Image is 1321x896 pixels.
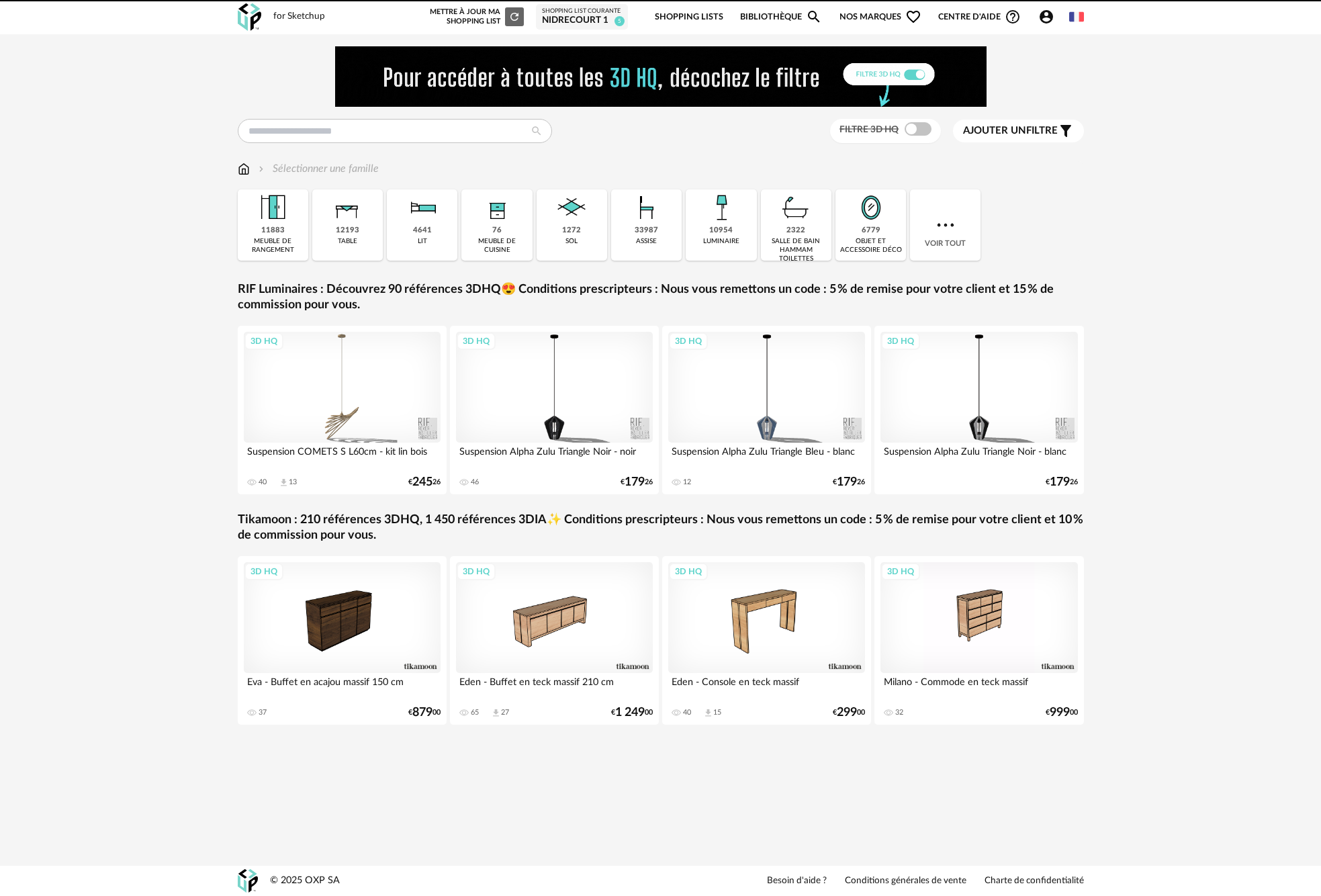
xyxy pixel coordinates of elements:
[238,556,447,725] a: 3D HQ Eva - Buffet en acajou massif 150 cm 37 €87900
[562,226,581,236] div: 1272
[765,237,827,263] div: salle de bain hammam toilettes
[413,226,432,236] div: 4641
[542,7,622,27] a: Shopping List courante Nidrecourt 1 5
[501,708,509,717] div: 27
[542,15,622,27] div: Nidrecourt 1
[450,556,659,725] a: 3D HQ Eden - Buffet en teck massif 210 cm 65 Download icon 27 €1 24900
[683,708,691,717] div: 40
[881,332,920,350] div: 3D HQ
[465,237,528,255] div: meuble de cuisine
[244,563,283,580] div: 3D HQ
[457,332,496,350] div: 3D HQ
[289,478,297,487] div: 13
[450,326,659,494] a: 3D HQ Suspension Alpha Zulu Triangle Noir - noir 46 €17926
[1069,9,1084,24] img: fr
[261,226,285,236] div: 11883
[256,161,267,177] img: svg+xml;base64,PHN2ZyB3aWR0aD0iMTYiIGhlaWdodD0iMTYiIHZpZXdCb3g9IjAgMCAxNiAxNiIgZmlsbD0ibm9uZSIgeG...
[329,189,365,226] img: Table.png
[259,478,267,487] div: 40
[833,478,865,487] div: € 26
[412,478,432,487] span: 245
[244,443,441,469] div: Suspension COMETS S L60cm - kit lin bois
[874,326,1084,494] a: 3D HQ Suspension Alpha Zulu Triangle Noir - blanc €17926
[553,189,590,226] img: Sol.png
[279,478,289,488] span: Download icon
[953,120,1084,142] button: Ajouter unfiltre Filter icon
[874,556,1084,725] a: 3D HQ Milano - Commode en teck massif 32 €99900
[839,237,902,255] div: objet et accessoire déco
[238,3,261,31] img: OXP
[1038,9,1054,25] span: Account Circle icon
[412,708,432,717] span: 879
[244,673,441,700] div: Eva - Buffet en acajou massif 150 cm
[853,189,889,226] img: Miroir.png
[669,563,708,580] div: 3D HQ
[471,708,479,717] div: 65
[456,443,653,469] div: Suspension Alpha Zulu Triangle Noir - noir
[880,673,1078,700] div: Milano - Commode en teck massif
[456,673,653,700] div: Eden - Buffet en teck massif 210 cm
[336,226,359,236] div: 12193
[273,11,325,23] div: for Sketchup
[839,1,921,33] span: Nos marques
[709,226,733,236] div: 10954
[740,1,822,33] a: BibliothèqueMagnify icon
[668,673,866,700] div: Eden - Console en teck massif
[905,9,921,25] span: Heart Outline icon
[614,16,625,26] span: 5
[508,13,520,20] span: Refresh icon
[270,875,340,887] div: © 2025 OXP SA
[703,237,739,246] div: luminaire
[837,478,857,487] span: 179
[662,326,872,494] a: 3D HQ Suspension Alpha Zulu Triangle Bleu - blanc 12 €17926
[880,443,1078,469] div: Suspension Alpha Zulu Triangle Noir - blanc
[492,226,502,236] div: 76
[542,7,622,15] div: Shopping List courante
[1058,123,1074,139] span: Filter icon
[938,9,1021,25] span: Centre d'aideHelp Circle Outline icon
[778,189,814,226] img: Salle%20de%20bain.png
[244,332,283,350] div: 3D HQ
[845,875,966,887] a: Conditions générales de vente
[668,443,866,469] div: Suspension Alpha Zulu Triangle Bleu - blanc
[1050,478,1070,487] span: 179
[713,708,721,717] div: 15
[255,189,291,226] img: Meuble%20de%20rangement.png
[565,237,578,246] div: sol
[662,556,872,725] a: 3D HQ Eden - Console en teck massif 40 Download icon 15 €29900
[1038,9,1060,25] span: Account Circle icon
[238,282,1084,314] a: RIF Luminaires : Découvrez 90 références 3DHQ😍 Conditions prescripteurs : Nous vous remettons un ...
[408,708,441,717] div: € 00
[238,161,250,177] img: svg+xml;base64,PHN2ZyB3aWR0aD0iMTYiIGhlaWdodD0iMTciIHZpZXdCb3g9IjAgMCAxNiAxNyIgZmlsbD0ibm9uZSIgeG...
[786,226,805,236] div: 2322
[635,226,658,236] div: 33987
[703,708,713,718] span: Download icon
[479,189,515,226] img: Rangement.png
[408,478,441,487] div: € 26
[636,237,657,246] div: assise
[881,563,920,580] div: 3D HQ
[837,708,857,717] span: 299
[457,563,496,580] div: 3D HQ
[655,1,723,33] a: Shopping Lists
[238,869,258,893] img: OXP
[669,332,708,350] div: 3D HQ
[683,478,691,487] div: 12
[1046,478,1078,487] div: € 26
[1050,708,1070,717] span: 999
[471,478,479,487] div: 46
[629,189,665,226] img: Assise.png
[427,7,524,26] div: Mettre à jour ma Shopping List
[985,875,1084,887] a: Charte de confidentialité
[418,237,427,246] div: lit
[338,237,357,246] div: table
[895,708,903,717] div: 32
[933,213,958,237] img: more.7b13dc1.svg
[621,478,653,487] div: € 26
[767,875,827,887] a: Besoin d'aide ?
[491,708,501,718] span: Download icon
[1046,708,1078,717] div: € 00
[238,326,447,494] a: 3D HQ Suspension COMETS S L60cm - kit lin bois 40 Download icon 13 €24526
[335,46,987,107] img: FILTRE%20HQ%20NEW_V1%20(4).gif
[611,708,653,717] div: € 00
